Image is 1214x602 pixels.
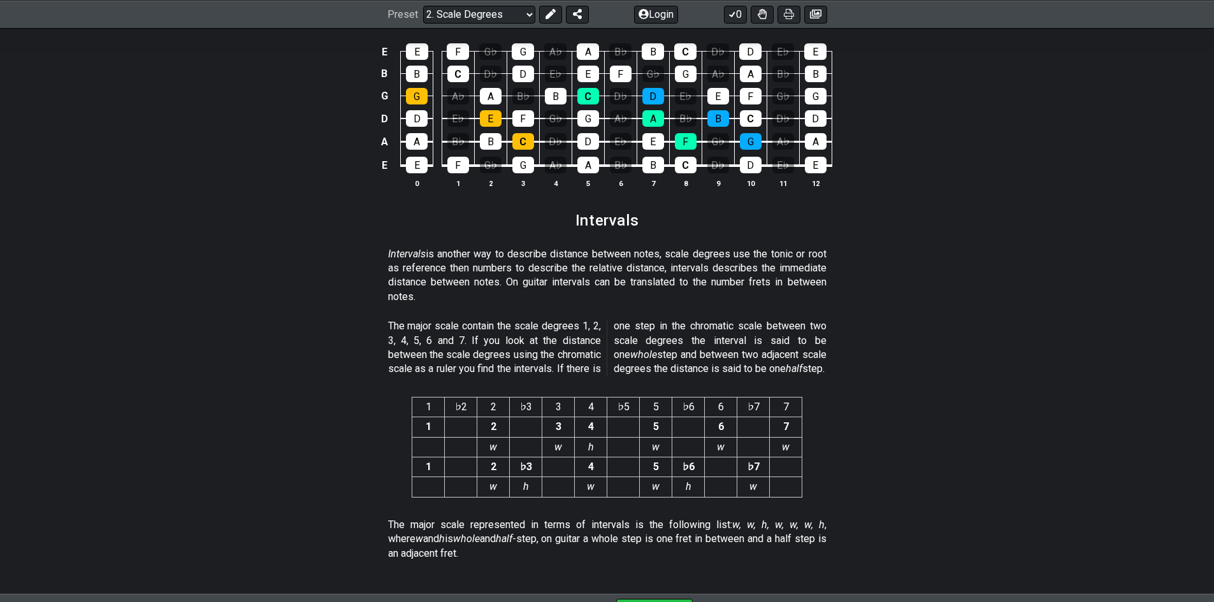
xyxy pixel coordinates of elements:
div: A♭ [772,133,794,150]
div: C [675,157,697,173]
div: G♭ [642,66,664,82]
div: A [805,133,827,150]
div: G♭ [479,43,502,60]
div: D♭ [545,133,567,150]
th: ♭5 [607,397,640,417]
div: A [740,66,762,82]
div: D♭ [610,88,632,104]
th: 8 [669,176,702,190]
div: E [642,133,664,150]
div: B [545,88,567,104]
strong: 1 [426,420,431,433]
div: G [740,133,762,150]
em: w [416,533,423,545]
div: A♭ [545,157,567,173]
p: The major scale represented in terms of intervals is the following list: , where and is and -step... [388,518,827,561]
em: whole [630,348,657,361]
th: 5 [640,397,672,417]
div: D♭ [707,43,729,60]
div: D [739,43,762,60]
div: B♭ [772,66,794,82]
strong: 2 [491,420,496,433]
em: half [496,533,512,545]
em: w [782,441,790,453]
strong: 4 [588,461,594,473]
div: B♭ [447,133,469,150]
div: E [406,43,428,60]
div: B [707,110,729,127]
th: 6 [705,397,737,417]
th: 4 [575,397,607,417]
em: Intervals [388,248,426,260]
th: 5 [572,176,604,190]
div: F [512,110,534,127]
td: E [377,153,392,177]
div: D [406,110,428,127]
div: B♭ [610,157,632,173]
div: B [406,66,428,82]
th: ♭2 [445,397,477,417]
td: B [377,62,392,85]
div: D [577,133,599,150]
th: 0 [401,176,433,190]
div: G♭ [480,157,502,173]
em: w [489,480,497,492]
button: Login [634,5,678,23]
div: G♭ [772,88,794,104]
div: A [480,88,502,104]
div: D [805,110,827,127]
div: E [804,43,827,60]
div: B♭ [512,88,534,104]
button: Print [777,5,800,23]
div: E [805,157,827,173]
div: B [805,66,827,82]
th: 11 [767,176,799,190]
th: 12 [799,176,832,190]
th: ♭3 [510,397,542,417]
div: G [406,88,428,104]
div: A♭ [447,88,469,104]
div: E♭ [675,88,697,104]
div: F [675,133,697,150]
th: 1 [442,176,474,190]
th: 10 [734,176,767,190]
th: ♭6 [672,397,705,417]
th: 4 [539,176,572,190]
div: A♭ [707,66,729,82]
p: is another way to describe distance between notes, scale degrees use the tonic or root as referen... [388,247,827,305]
div: F [447,157,469,173]
strong: 7 [783,420,789,433]
strong: 2 [491,461,496,473]
button: Share Preset [566,5,589,23]
div: G [675,66,697,82]
p: The major scale contain the scale degrees 1, 2, 3, 4, 5, 6 and 7. If you look at the distance bet... [388,319,827,376]
div: G [512,43,534,60]
em: h [686,480,691,492]
span: Preset [387,8,418,20]
div: A [406,133,428,150]
div: A♭ [544,43,567,60]
div: C [674,43,697,60]
div: D [642,88,664,104]
strong: 5 [653,420,659,433]
div: G [577,110,599,127]
th: 6 [604,176,637,190]
div: A [642,110,664,127]
td: A [377,130,392,154]
div: B♭ [609,43,632,60]
td: D [377,107,392,130]
em: w [554,441,562,453]
div: E♭ [610,133,632,150]
th: 2 [474,176,507,190]
th: 9 [702,176,734,190]
strong: 1 [426,461,431,473]
div: C [577,88,599,104]
strong: 3 [556,420,561,433]
em: w, w, h, w, w, w, h [732,519,825,531]
div: G♭ [707,133,729,150]
div: D♭ [707,157,729,173]
div: E♭ [772,157,794,173]
strong: ♭7 [748,461,760,473]
div: G [512,157,534,173]
th: ♭7 [737,397,770,417]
